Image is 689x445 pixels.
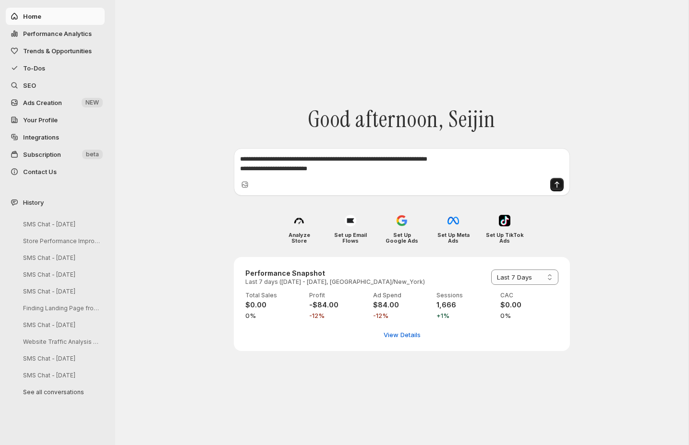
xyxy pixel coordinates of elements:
h4: -$84.00 [309,300,367,310]
span: Ads Creation [23,99,62,106]
button: Send message [550,178,564,191]
h4: Set Up Google Ads [383,232,421,244]
span: Subscription [23,151,61,158]
span: -12% [373,311,431,320]
button: View detailed performance [378,327,426,342]
p: Last 7 days ([DATE] - [DATE], [GEOGRAPHIC_DATA]/New_York) [245,278,425,286]
button: See all conversations [15,385,107,399]
a: Your Profile [6,111,105,129]
span: +1% [436,311,495,320]
h4: Set Up Meta Ads [435,232,472,244]
button: Store Performance Improvement Analysis [15,234,107,248]
img: Set Up Meta Ads icon [447,215,459,226]
button: SMS Chat - [DATE] [15,250,107,265]
button: Contact Us [6,163,105,180]
button: SMS Chat - [DATE] [15,217,107,232]
span: 0% [500,311,558,320]
h4: Set up Email Flows [332,232,370,244]
a: Integrations [6,129,105,146]
span: Contact Us [23,168,57,176]
button: Trends & Opportunities [6,42,105,59]
span: Trends & Opportunities [23,47,92,55]
button: Performance Analytics [6,25,105,42]
h3: Performance Snapshot [245,269,425,278]
p: Sessions [436,292,495,299]
span: beta [86,151,99,158]
img: Set Up TikTok Ads icon [499,215,510,226]
p: CAC [500,292,558,299]
button: Home [6,8,105,25]
span: 0% [245,311,303,320]
h4: Analyze Store [280,232,318,244]
span: Integrations [23,133,59,141]
img: Set Up Google Ads icon [396,215,408,226]
span: View Details [384,330,421,340]
p: Profit [309,292,367,299]
span: Your Profile [23,116,58,124]
button: Finding Landing Page from Hootsuite Blog [15,301,107,316]
span: Performance Analytics [23,30,92,37]
h4: 1,666 [436,300,495,310]
span: History [23,198,44,207]
h4: $84.00 [373,300,431,310]
p: Total Sales [245,292,303,299]
button: SMS Chat - [DATE] [15,368,107,383]
button: SMS Chat - [DATE] [15,351,107,366]
span: -12% [309,311,367,320]
button: To-Dos [6,59,105,77]
span: Good afternoon, Seijin [308,105,496,133]
h4: Set Up TikTok Ads [486,232,524,244]
button: Website Traffic Analysis by Landing Page [15,334,107,349]
p: Ad Spend [373,292,431,299]
button: SMS Chat - [DATE] [15,284,107,299]
button: Ads Creation [6,94,105,111]
img: Analyze Store icon [293,215,305,226]
h4: $0.00 [500,300,558,310]
span: SEO [23,82,36,89]
button: SMS Chat - [DATE] [15,267,107,282]
button: SMS Chat - [DATE] [15,317,107,332]
span: Home [23,12,41,20]
span: To-Dos [23,64,45,72]
a: SEO [6,77,105,94]
button: Subscription [6,146,105,163]
span: NEW [85,99,99,106]
h4: $0.00 [245,300,303,310]
button: Upload image [240,180,250,189]
img: Set up Email Flows icon [345,215,356,226]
